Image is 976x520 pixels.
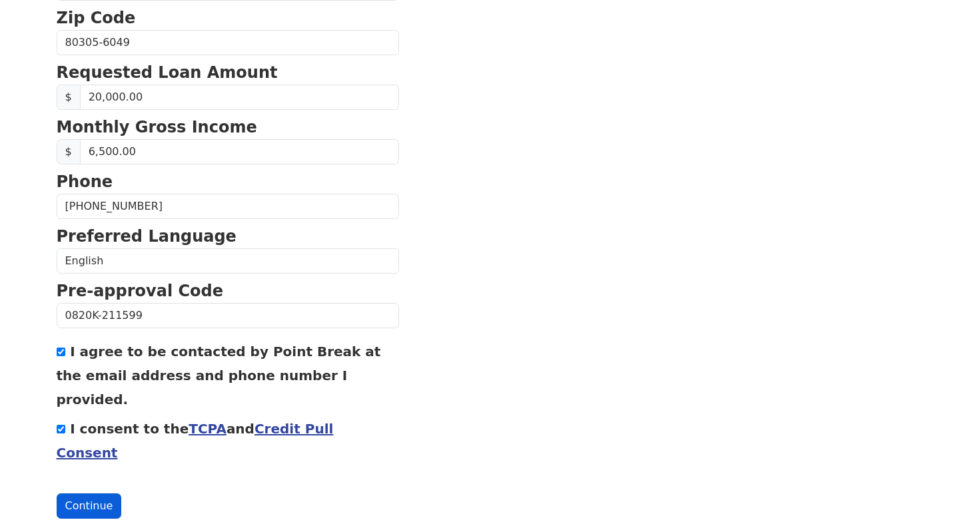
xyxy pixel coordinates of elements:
input: Phone [57,194,399,219]
input: Requested Loan Amount [80,85,399,110]
span: $ [57,139,81,164]
input: Monthly Gross Income [80,139,399,164]
button: Continue [57,493,122,519]
input: Pre-approval Code [57,303,399,328]
p: Monthly Gross Income [57,115,399,139]
strong: Requested Loan Amount [57,63,278,82]
label: I consent to the and [57,421,334,461]
a: TCPA [189,421,227,437]
span: $ [57,85,81,110]
strong: Pre-approval Code [57,282,224,300]
strong: Phone [57,172,113,191]
label: I agree to be contacted by Point Break at the email address and phone number I provided. [57,344,381,407]
strong: Zip Code [57,9,136,27]
strong: Preferred Language [57,227,237,246]
input: Zip Code [57,30,399,55]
